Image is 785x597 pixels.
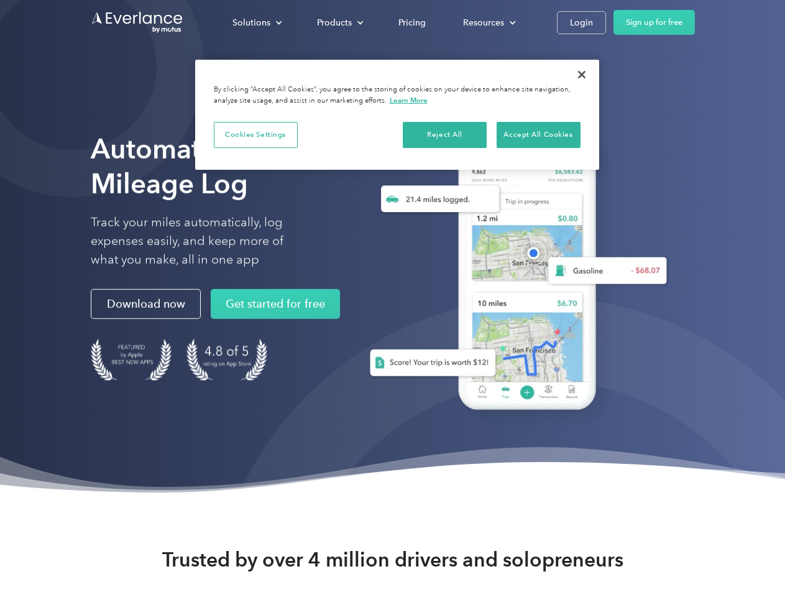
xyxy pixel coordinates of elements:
a: Download now [91,289,201,319]
a: Go to homepage [91,11,184,34]
div: Resources [463,15,504,30]
div: Resources [451,12,526,34]
img: Everlance, mileage tracker app, expense tracking app [350,118,677,428]
div: Products [305,12,374,34]
button: Reject All [403,122,487,148]
a: Get started for free [211,289,340,319]
img: Badge for Featured by Apple Best New Apps [91,339,172,381]
div: Pricing [398,15,426,30]
a: Login [557,11,606,34]
div: Solutions [232,15,270,30]
a: Pricing [386,12,438,34]
button: Close [568,61,595,88]
a: More information about your privacy, opens in a new tab [390,96,428,104]
button: Cookies Settings [214,122,298,148]
img: 4.9 out of 5 stars on the app store [186,339,267,381]
div: Products [317,15,352,30]
div: Solutions [220,12,292,34]
div: Cookie banner [195,60,599,170]
button: Accept All Cookies [497,122,581,148]
p: Track your miles automatically, log expenses easily, and keep more of what you make, all in one app [91,213,313,269]
div: Login [570,15,593,30]
div: By clicking “Accept All Cookies”, you agree to the storing of cookies on your device to enhance s... [214,85,581,106]
a: Sign up for free [613,10,695,35]
div: Privacy [195,60,599,170]
strong: Trusted by over 4 million drivers and solopreneurs [162,547,623,572]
